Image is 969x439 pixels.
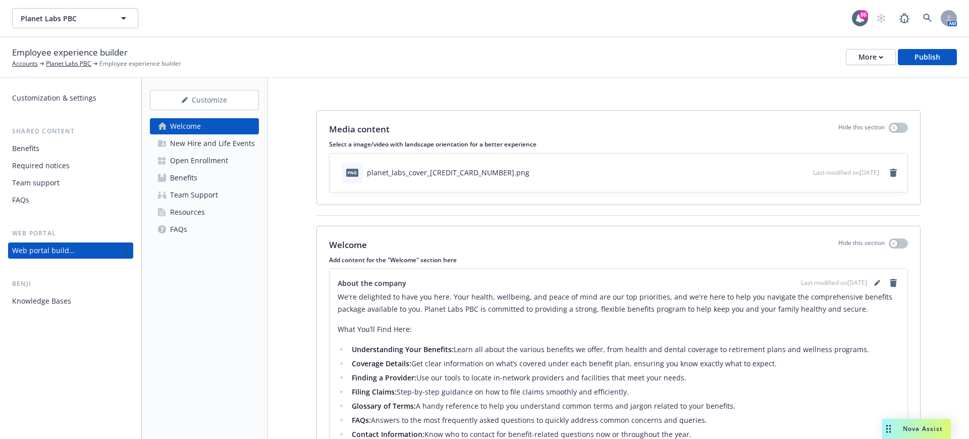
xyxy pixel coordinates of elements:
div: 86 [859,10,868,19]
div: Benefits [12,140,39,157]
strong: Contact Information: [352,429,424,439]
div: Drag to move [882,419,895,439]
span: Planet Labs PBC [21,13,108,24]
div: Team Support [170,187,218,203]
button: Nova Assist [882,419,951,439]
button: Customize [150,90,259,110]
div: Welcome [170,118,201,134]
div: Customize [167,90,242,110]
p: Hide this section [838,238,885,252]
a: remove [887,277,899,289]
a: Welcome [150,118,259,134]
li: Step-by-step guidance on how to file claims smoothly and efficiently. [349,386,899,398]
a: editPencil [871,277,883,289]
li: Get clear information on what’s covered under each benefit plan, ensuring you know exactly what t... [349,358,899,370]
strong: Glossary of Terms: [352,401,416,411]
p: Hide this section [838,123,885,136]
span: Last modified on [DATE] [813,168,879,177]
a: Team support [8,175,133,191]
div: Benji [8,279,133,289]
a: Accounts [12,59,38,68]
a: New Hire and Life Events [150,135,259,152]
span: About the company [338,278,406,288]
strong: Coverage Details: [352,359,411,368]
a: Start snowing [871,8,891,28]
a: Benefits [8,140,133,157]
a: Team Support [150,187,259,203]
button: Publish [898,49,957,65]
div: Web portal builder [12,242,75,259]
div: Open Enrollment [170,153,228,169]
span: Nova Assist [903,424,943,433]
a: remove [887,167,899,179]
a: Planet Labs PBC [46,59,91,68]
a: FAQs [150,221,259,237]
a: Benefits [150,170,259,186]
li: Answers to the most frequently asked questions to quickly address common concerns and queries. [349,414,899,426]
div: Web portal [8,228,133,238]
a: Required notices [8,158,133,174]
div: Knowledge Bases [12,293,71,309]
p: Media content [329,123,390,136]
a: Web portal builder [8,242,133,259]
div: Benefits [170,170,197,186]
p: We're delighted to have you here. Your health, wellbeing, and peace of mind are our top prioritie... [338,291,899,315]
button: preview file [800,167,809,178]
li: Use our tools to locate in-network providers and facilities that meet your needs. [349,372,899,384]
span: Last modified on [DATE] [801,278,867,287]
strong: Understanding Your Benefits: [352,345,454,354]
div: Team support [12,175,60,191]
button: Planet Labs PBC [12,8,138,28]
div: Publish [914,50,940,65]
span: Employee experience builder [99,59,181,68]
div: Required notices [12,158,70,174]
div: FAQs [12,192,29,208]
div: Resources [170,204,205,220]
strong: Filing Claims: [352,387,397,397]
strong: Finding a Provider: [352,373,416,382]
a: Customization & settings [8,90,133,106]
strong: FAQs: [352,415,371,425]
li: Learn all about the various benefits we offer, from health and dental coverage to retirement plan... [349,344,899,356]
span: Employee experience builder [12,46,128,59]
p: Select a image/video with landscape orientation for a better experience [329,140,908,149]
a: Resources [150,204,259,220]
a: FAQs [8,192,133,208]
button: download file [784,167,792,178]
div: Customization & settings [12,90,96,106]
a: Report a Bug [894,8,914,28]
div: More [858,50,883,65]
p: Add content for the "Welcome" section here [329,256,908,264]
div: Shared content [8,126,133,136]
div: New Hire and Life Events [170,135,255,152]
div: planet_labs_cover_[CREDIT_CARD_NUMBER].png [367,167,529,178]
li: A handy reference to help you understand common terms and jargon related to your benefits. [349,400,899,412]
div: FAQs [170,221,187,237]
button: More [846,49,896,65]
p: Welcome [329,238,367,252]
a: Open Enrollment [150,153,259,169]
p: What You’ll Find Here: [338,323,899,335]
a: Knowledge Bases [8,293,133,309]
a: Search [918,8,938,28]
span: png [346,169,358,176]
